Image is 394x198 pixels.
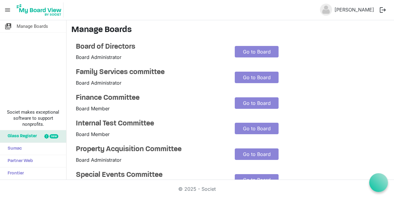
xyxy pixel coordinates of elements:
[15,2,66,18] a: My Board View Logo
[76,54,121,60] span: Board Administrator
[235,123,279,134] a: Go to Board
[15,2,63,18] img: My Board View Logo
[76,94,226,102] a: Finance Committee
[5,130,37,142] span: Glass Register
[76,43,226,51] a: Board of Directors
[235,72,279,83] a: Go to Board
[5,20,12,32] span: switch_account
[76,131,110,137] span: Board Member
[76,68,226,77] a: Family Services committee
[76,119,226,128] a: Internal Test Committee
[50,134,58,138] div: new
[17,20,48,32] span: Manage Boards
[376,4,389,16] button: logout
[76,145,226,154] a: Property Acquisition Committee
[235,97,279,109] a: Go to Board
[5,143,22,155] span: Sumac
[76,105,110,112] span: Board Member
[235,174,279,186] a: Go to Board
[71,25,389,35] h3: Manage Boards
[5,167,24,180] span: Frontier
[235,46,279,57] a: Go to Board
[235,148,279,160] a: Go to Board
[76,157,121,163] span: Board Administrator
[178,186,216,192] a: © 2025 - Societ
[332,4,376,16] a: [PERSON_NAME]
[2,4,13,16] span: menu
[3,109,63,127] span: Societ makes exceptional software to support nonprofits.
[76,171,226,180] a: Special Events Committee
[76,80,121,86] span: Board Administrator
[320,4,332,16] img: no-profile-picture.svg
[5,155,33,167] span: Partner Web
